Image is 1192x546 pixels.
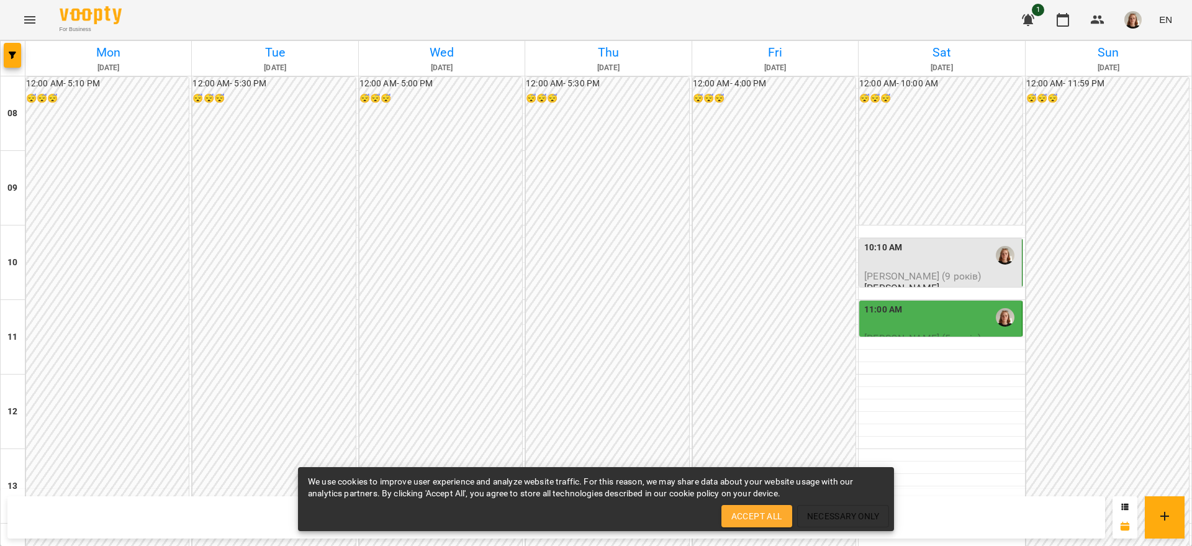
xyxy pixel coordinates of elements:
h6: [DATE] [361,62,523,74]
h6: 09 [7,181,17,195]
button: Accept All [721,505,792,527]
h6: Mon [27,43,189,62]
span: Necessary Only [807,509,880,524]
h6: 12 [7,405,17,419]
p: [PERSON_NAME] [864,283,939,293]
h6: [DATE] [694,62,856,74]
h6: [DATE] [1027,62,1190,74]
h6: 😴😴😴 [859,92,1022,106]
span: [PERSON_NAME] (9 років) [864,270,981,282]
img: Дубанич Анна Павлівна [996,308,1014,327]
h6: 😴😴😴 [26,92,189,106]
h6: [DATE] [194,62,356,74]
h6: [DATE] [860,62,1023,74]
h6: 11 [7,330,17,344]
h6: Thu [527,43,689,62]
h6: Wed [361,43,523,62]
h6: 😴😴😴 [1026,92,1189,106]
label: 10:10 AM [864,241,902,255]
h6: Sun [1027,43,1190,62]
button: Necessary Only [797,505,890,527]
h6: 12:00 AM - 5:10 PM [26,77,189,91]
h6: 😴😴😴 [526,92,689,106]
h6: 12:00 AM - 5:30 PM [526,77,689,91]
h6: 12:00 AM - 10:00 AM [859,77,1022,91]
img: Voopty Logo [60,6,122,24]
span: For Business [60,25,122,34]
img: Дубанич Анна Павлівна [996,246,1014,265]
span: [PERSON_NAME] (5 років) [864,332,981,344]
h6: 12:00 AM - 11:59 PM [1026,77,1189,91]
span: Accept All [731,509,782,524]
h6: Sat [860,43,1023,62]
h6: Tue [194,43,356,62]
h6: 😴😴😴 [693,92,856,106]
img: e463ab4db9d2a11d631212325630ef6a.jpeg [1124,11,1142,29]
h6: 10 [7,256,17,270]
div: We use cookies to improve user experience and analyze website traffic. For this reason, we may sh... [308,471,884,505]
h6: 😴😴😴 [359,92,522,106]
button: Menu [15,5,45,35]
h6: [DATE] [27,62,189,74]
h6: 😴😴😴 [192,92,355,106]
h6: 12:00 AM - 4:00 PM [693,77,856,91]
h6: 12:00 AM - 5:30 PM [192,77,355,91]
label: 11:00 AM [864,303,902,317]
span: 1 [1032,4,1044,16]
h6: [DATE] [527,62,689,74]
button: EN [1154,8,1177,31]
h6: 08 [7,107,17,121]
h6: 13 [7,480,17,493]
span: EN [1159,13,1172,26]
h6: Fri [694,43,856,62]
h6: 12:00 AM - 5:00 PM [359,77,522,91]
